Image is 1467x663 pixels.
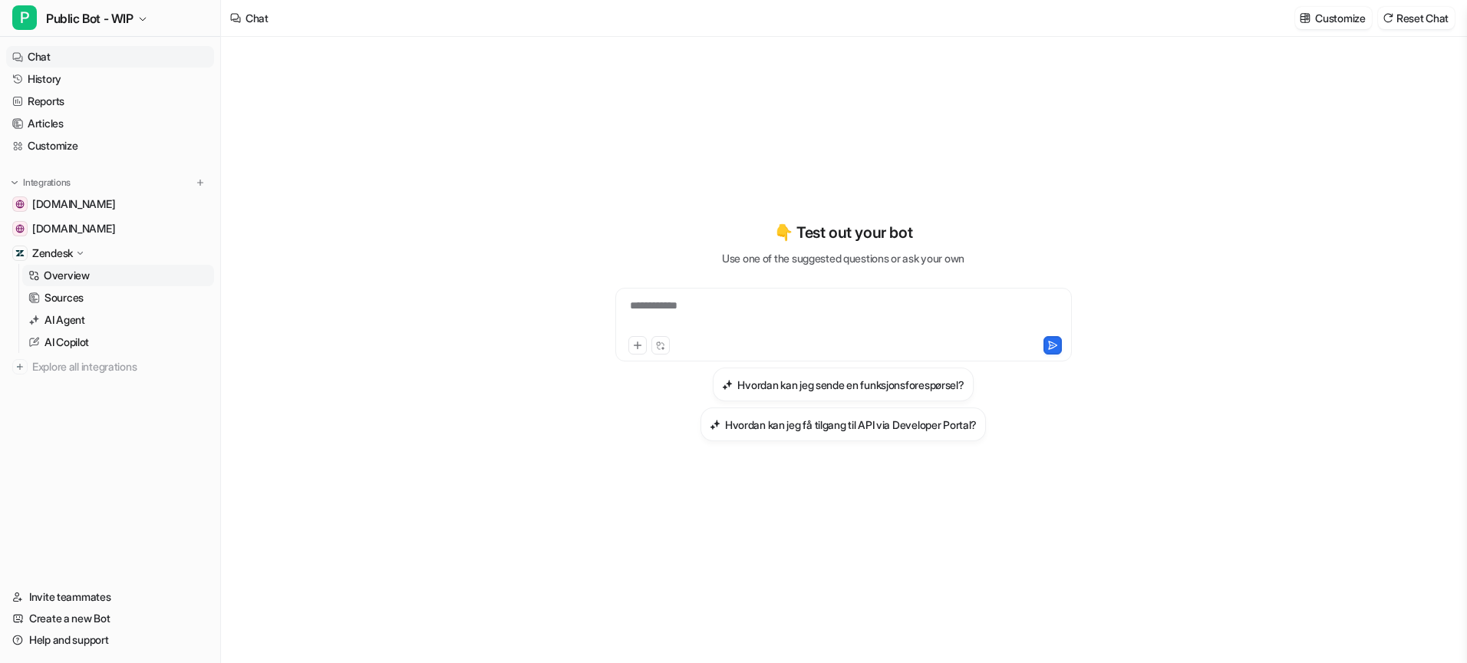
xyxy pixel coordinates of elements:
p: Zendesk [32,246,73,261]
img: customize [1300,12,1310,24]
p: Sources [45,290,84,305]
button: Hvordan kan jeg sende en funksjonsforespørsel?Hvordan kan jeg sende en funksjonsforespørsel? [713,368,973,401]
button: Reset Chat [1378,7,1455,29]
a: developer.appxite.com[DOMAIN_NAME] [6,193,214,215]
a: Create a new Bot [6,608,214,629]
img: documenter.getpostman.com [15,224,25,233]
h3: Hvordan kan jeg få tilgang til API via Developer Portal? [725,417,977,433]
button: Customize [1295,7,1371,29]
a: Overview [22,265,214,286]
span: Explore all integrations [32,355,208,379]
span: [DOMAIN_NAME] [32,221,115,236]
button: Integrations [6,175,75,190]
span: Public Bot - WIP [46,8,134,29]
img: expand menu [9,177,20,188]
a: documenter.getpostman.com[DOMAIN_NAME] [6,218,214,239]
a: History [6,68,214,90]
img: reset [1383,12,1393,24]
div: Chat [246,10,269,26]
img: Zendesk [15,249,25,258]
p: Customize [1315,10,1365,26]
p: Overview [44,268,90,283]
a: Invite teammates [6,586,214,608]
button: Hvordan kan jeg få tilgang til API via Developer Portal?Hvordan kan jeg få tilgang til API via De... [701,407,986,441]
a: AI Agent [22,309,214,331]
a: Sources [22,287,214,308]
img: Hvordan kan jeg få tilgang til API via Developer Portal? [710,419,720,430]
a: Articles [6,113,214,134]
a: Explore all integrations [6,356,214,378]
span: [DOMAIN_NAME] [32,196,115,212]
p: AI Agent [45,312,85,328]
img: explore all integrations [12,359,28,374]
span: P [12,5,37,30]
img: menu_add.svg [195,177,206,188]
a: Help and support [6,629,214,651]
a: Reports [6,91,214,112]
img: Hvordan kan jeg sende en funksjonsforespørsel? [722,379,733,391]
img: developer.appxite.com [15,200,25,209]
a: AI Copilot [22,331,214,353]
p: AI Copilot [45,335,89,350]
p: Use one of the suggested questions or ask your own [722,250,964,266]
a: Chat [6,46,214,68]
p: Integrations [23,176,71,189]
p: 👇 Test out your bot [774,221,912,244]
h3: Hvordan kan jeg sende en funksjonsforespørsel? [737,377,964,393]
a: Customize [6,135,214,157]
